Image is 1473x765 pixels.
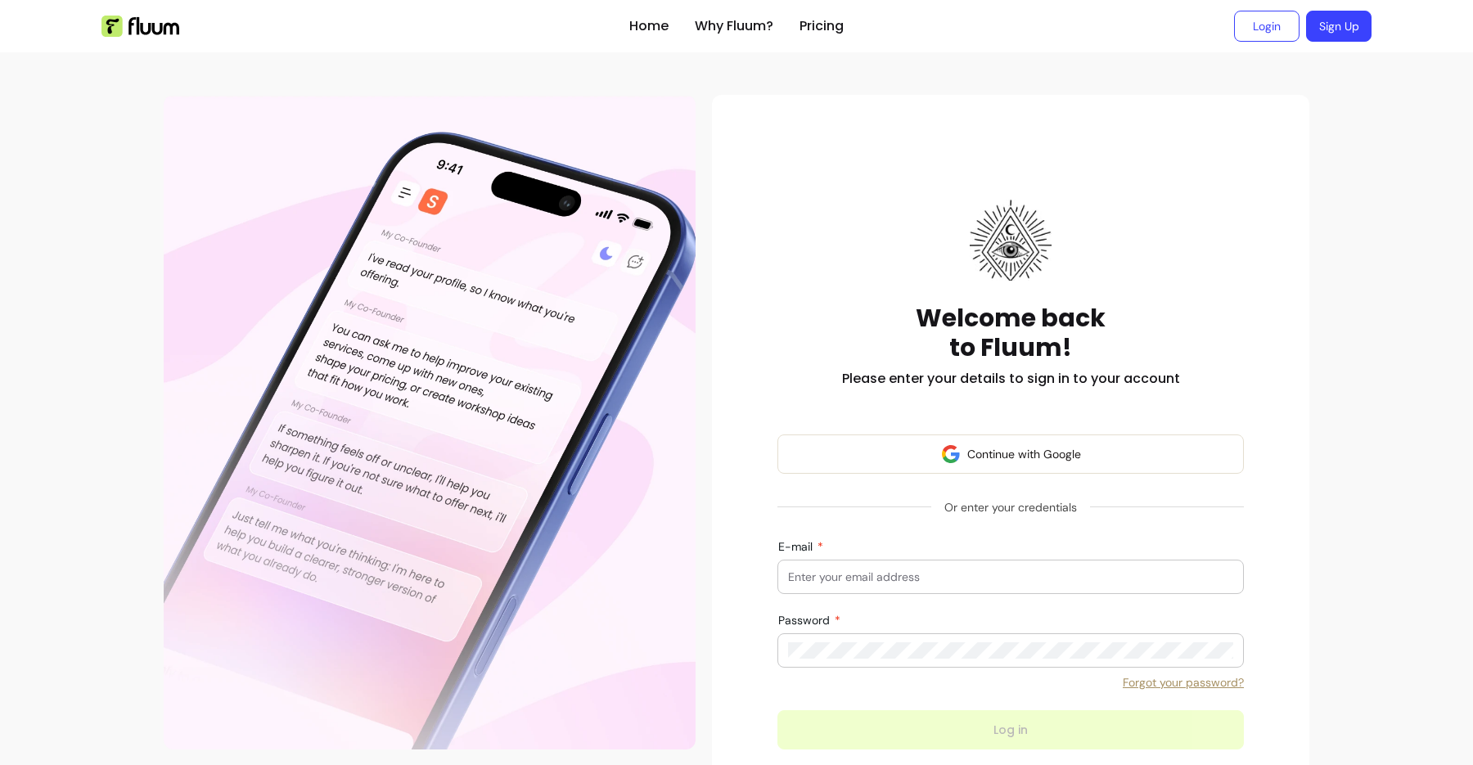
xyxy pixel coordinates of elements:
[1234,11,1300,42] a: Login
[778,539,816,554] span: E-mail
[164,95,696,749] div: Illustration of Fluum AI Co-Founder on a smartphone, showing AI chat guidance that helps freelanc...
[695,16,773,36] a: Why Fluum?
[1123,674,1244,691] a: Forgot your password?
[800,16,844,36] a: Pricing
[629,16,669,36] a: Home
[101,16,179,37] img: Fluum Logo
[788,569,1233,585] input: E-mail
[916,304,1106,362] h1: Welcome back to Fluum!
[941,444,961,464] img: avatar
[777,434,1244,474] button: Continue with Google
[1306,11,1372,42] a: Sign Up
[842,369,1180,389] h2: Please enter your details to sign in to your account
[788,642,1233,659] input: Password
[931,493,1090,522] span: Or enter your credentials
[970,200,1052,281] img: Fluum logo
[778,613,833,628] span: Password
